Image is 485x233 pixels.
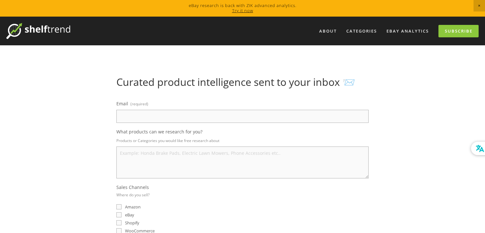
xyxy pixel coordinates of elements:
[232,8,253,13] a: Try it now
[116,136,369,145] p: Products or Categories you would like free research about
[125,220,139,226] span: Shopify
[116,220,121,225] input: Shopify
[125,212,134,218] span: eBay
[315,26,341,36] a: About
[116,184,149,190] span: Sales Channels
[6,23,70,39] img: ShelfTrend
[342,26,381,36] div: Categories
[116,212,121,217] input: eBay
[382,26,433,36] a: eBay Analytics
[116,129,202,135] span: What products can we research for you?
[438,25,479,37] a: Subscribe
[116,101,128,107] span: Email
[116,204,121,209] input: Amazon
[116,76,369,88] h1: Curated product intelligence sent to your inbox 📨
[116,190,150,199] p: Where do you sell?
[125,204,141,210] span: Amazon
[130,99,148,109] span: (required)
